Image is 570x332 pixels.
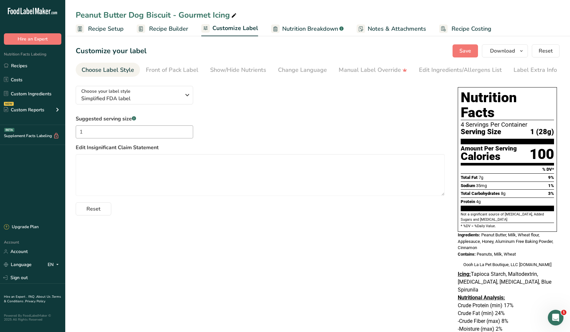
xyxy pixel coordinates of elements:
[461,166,554,173] section: % DV*
[88,24,124,33] span: Recipe Setup
[98,204,131,230] button: News
[149,24,188,33] span: Recipe Builder
[477,252,516,257] span: Peanuts, Milk, Wheat
[4,102,14,106] div: NEW
[25,299,45,304] a: Privacy Policy
[452,24,491,33] span: Recipe Costing
[36,294,52,299] a: About Us .
[9,166,121,184] div: How to Print Your Labels & Choose the Right Printer
[461,152,517,161] div: Calories
[4,128,14,132] div: BETA
[9,184,121,203] div: How Subscription Upgrades Work on [DOMAIN_NAME]
[458,261,557,268] div: Oooh La La Pet Boutique, LLC [DOMAIN_NAME]
[458,317,557,325] p: -Crude Fiber (max) 8%
[548,175,554,180] span: 9%
[461,212,554,223] section: Not a significant source of [MEDICAL_DATA], Added Sugars and [MEDICAL_DATA]
[458,302,557,309] p: Crude Protein (min) 17%
[76,46,146,56] h1: Customize your label
[76,144,445,151] label: Edit Insignificant Claim Statement
[28,294,36,299] a: FAQ .
[76,86,193,104] button: Choose your label style Simplified FDA label
[82,66,134,74] div: Choose Label Style
[76,202,111,215] button: Reset
[458,232,480,237] span: Ingredients:
[458,232,553,250] span: Peanut Butter, Milk, Wheat flour, Applesauce, Honey, Aluminum Free Baking Powder, Cinnamon
[461,223,554,229] section: * %DV = %Daily Value.
[482,44,528,57] button: Download
[9,220,23,225] span: Home
[212,24,258,33] span: Customize Label
[458,309,557,317] p: Crude Fat (min) 24%
[4,294,61,304] a: Terms & Conditions .
[458,252,476,257] span: Contains:
[476,183,487,188] span: 35mg
[530,128,554,136] span: 1 (28g)
[65,204,98,230] button: Help
[461,191,500,196] span: Total Carbohydrates
[13,187,109,201] div: How Subscription Upgrades Work on [DOMAIN_NAME]
[461,146,517,152] div: Amount Per Serving
[9,128,121,153] div: How to Create and Customize a Compliant Nutrition Label with Food Label Maker
[458,270,557,294] p: Tapioca Starch, Maltodextrin, [MEDICAL_DATA], [MEDICAL_DATA], Blue Spirunila
[7,88,124,106] div: Send us a message
[210,66,266,74] div: Show/Hide Nutrients
[95,10,108,24] img: Profile image for Reem
[532,44,560,57] button: Reset
[461,121,554,128] div: 4 Servings Per Container
[357,22,426,36] a: Notes & Attachments
[4,224,39,230] div: Upgrade Plan
[13,168,109,182] div: How to Print Your Labels & Choose the Right Printer
[70,10,83,24] img: Profile image for Rana
[13,130,109,151] div: How to Create and Customize a Compliant Nutrition Label with Food Label Maker
[137,22,188,36] a: Recipe Builder
[33,204,65,230] button: Messages
[112,10,124,22] div: Close
[271,22,344,36] a: Nutrition Breakdown
[4,259,32,270] a: Language
[539,47,553,55] span: Reset
[278,66,327,74] div: Change Language
[548,191,554,196] span: 3%
[13,93,109,100] div: Send us a message
[479,175,483,180] span: 7g
[201,21,258,37] a: Customize Label
[81,88,131,95] span: Choose your label style
[453,44,478,57] button: Save
[86,205,100,213] span: Reset
[458,294,505,301] strong: Nutritional Analysis:
[76,9,238,21] div: Peanut Butter Dog Biscuit - Gourmet Icing
[490,47,515,55] span: Download
[419,66,502,74] div: Edit Ingredients/Allergens List
[501,191,505,196] span: 8g
[548,310,563,325] iframe: Intercom live chat
[514,66,557,74] div: Label Extra Info
[13,69,117,80] p: How can we help?
[459,47,471,55] span: Save
[461,183,475,188] span: Sodium
[81,95,181,103] span: Simplified FDA label
[9,112,121,125] button: Search for help
[13,115,53,122] span: Search for help
[13,15,57,21] img: logo
[4,106,44,113] div: Custom Reports
[146,66,198,74] div: Front of Pack Label
[13,46,117,69] p: Hi [PERSON_NAME] 👋
[76,220,87,225] span: Help
[282,24,338,33] span: Nutrition Breakdown
[461,199,475,204] span: Protein
[38,220,60,225] span: Messages
[108,220,120,225] span: News
[439,22,491,36] a: Recipe Costing
[4,294,27,299] a: Hire an Expert .
[4,314,61,322] div: Powered By FoodLabelMaker © 2025 All Rights Reserved
[461,90,554,120] h1: Nutrition Facts
[461,175,478,180] span: Total Fat
[476,199,481,204] span: 4g
[76,115,193,123] label: Suggested serving size
[368,24,426,33] span: Notes & Attachments
[4,33,61,45] button: Hire an Expert
[9,153,121,166] div: Hire an Expert Services
[48,261,61,269] div: EN
[461,128,501,136] span: Serving Size
[339,66,407,74] div: Manual Label Override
